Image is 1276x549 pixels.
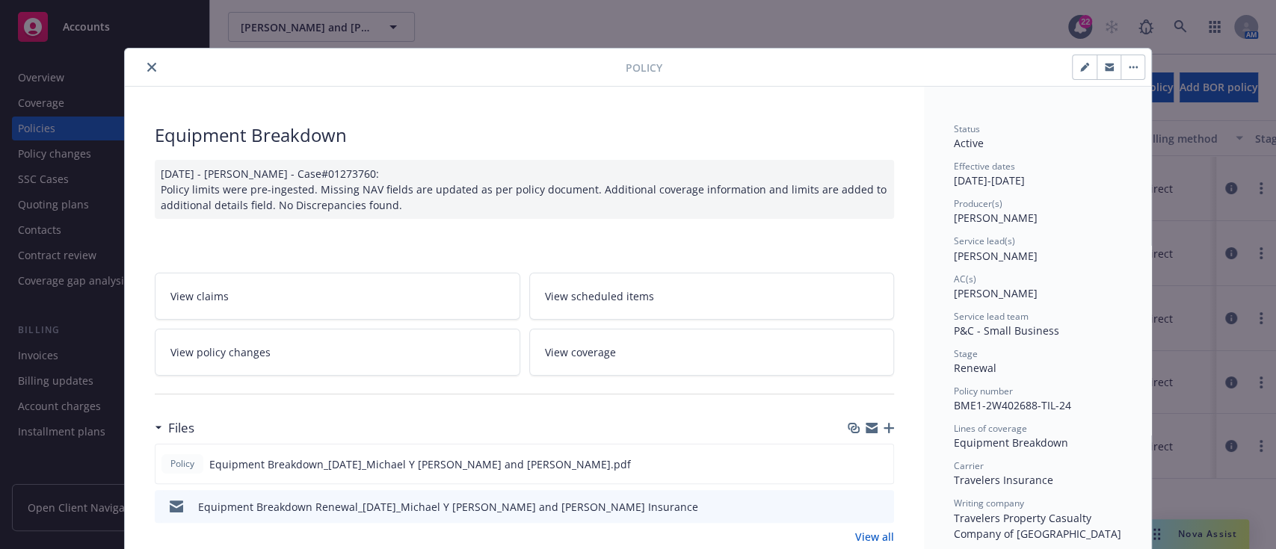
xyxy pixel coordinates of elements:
[954,286,1038,300] span: [PERSON_NAME]
[155,329,520,376] a: View policy changes
[954,361,996,375] span: Renewal
[209,456,631,472] span: Equipment Breakdown_[DATE]_Michael Y [PERSON_NAME] and [PERSON_NAME].pdf
[954,323,1059,338] span: P&C - Small Business
[855,529,894,545] a: View all
[143,58,161,76] button: close
[851,499,863,515] button: download file
[954,273,976,285] span: AC(s)
[155,273,520,320] a: View claims
[170,344,271,360] span: View policy changes
[170,288,229,304] span: View claims
[954,249,1038,263] span: [PERSON_NAME]
[954,122,980,135] span: Status
[545,344,616,360] span: View coverage
[954,160,1121,188] div: [DATE] - [DATE]
[626,60,662,75] span: Policy
[954,310,1029,323] span: Service lead team
[167,457,197,471] span: Policy
[874,456,887,472] button: preview file
[545,288,654,304] span: View scheduled items
[954,459,984,472] span: Carrier
[850,456,862,472] button: download file
[155,160,894,219] div: [DATE] - [PERSON_NAME] - Case#01273760: Policy limits were pre-ingested. Missing NAV fields are u...
[954,160,1015,173] span: Effective dates
[155,122,894,148] div: Equipment Breakdown
[529,273,895,320] a: View scheduled items
[954,422,1027,435] span: Lines of coverage
[954,435,1121,450] div: Equipment Breakdown
[954,511,1121,541] span: Travelers Property Casualty Company of [GEOGRAPHIC_DATA]
[954,497,1024,509] span: Writing company
[954,398,1071,412] span: BME1-2W402688-TIL-24
[168,418,194,438] h3: Files
[954,235,1015,247] span: Service lead(s)
[529,329,895,376] a: View coverage
[954,347,978,360] span: Stage
[954,473,1053,487] span: Travelers Insurance
[954,385,1013,397] span: Policy number
[954,211,1038,225] span: [PERSON_NAME]
[155,418,194,438] div: Files
[954,136,984,150] span: Active
[875,499,888,515] button: preview file
[198,499,698,515] div: Equipment Breakdown Renewal_[DATE]_Michael Y [PERSON_NAME] and [PERSON_NAME] Insurance
[954,197,1002,210] span: Producer(s)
